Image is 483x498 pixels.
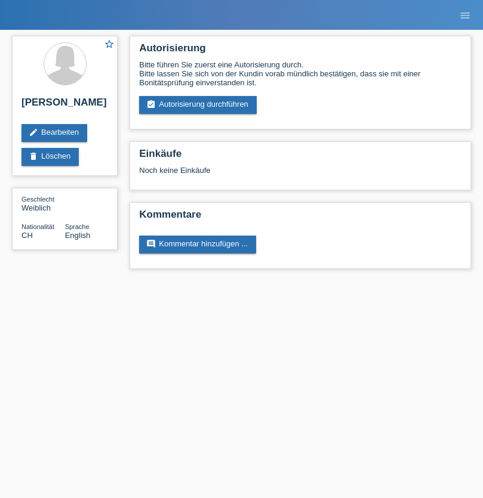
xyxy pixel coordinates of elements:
[459,10,471,21] i: menu
[139,209,462,227] h2: Kommentare
[65,223,90,230] span: Sprache
[453,11,477,18] a: menu
[21,223,54,230] span: Nationalität
[29,128,38,137] i: edit
[104,39,115,51] a: star_border
[139,42,462,60] h2: Autorisierung
[29,151,38,161] i: delete
[21,231,33,240] span: Schweiz
[21,124,87,142] a: editBearbeiten
[139,96,257,114] a: assignment_turned_inAutorisierung durchführen
[65,231,91,240] span: English
[21,196,54,203] span: Geschlecht
[139,166,462,184] div: Noch keine Einkäufe
[146,100,156,109] i: assignment_turned_in
[146,239,156,249] i: comment
[139,236,256,253] a: commentKommentar hinzufügen ...
[139,148,462,166] h2: Einkäufe
[21,148,79,166] a: deleteLöschen
[104,39,115,50] i: star_border
[21,97,108,115] h2: [PERSON_NAME]
[21,194,65,212] div: Weiblich
[139,60,462,87] div: Bitte führen Sie zuerst eine Autorisierung durch. Bitte lassen Sie sich von der Kundin vorab münd...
